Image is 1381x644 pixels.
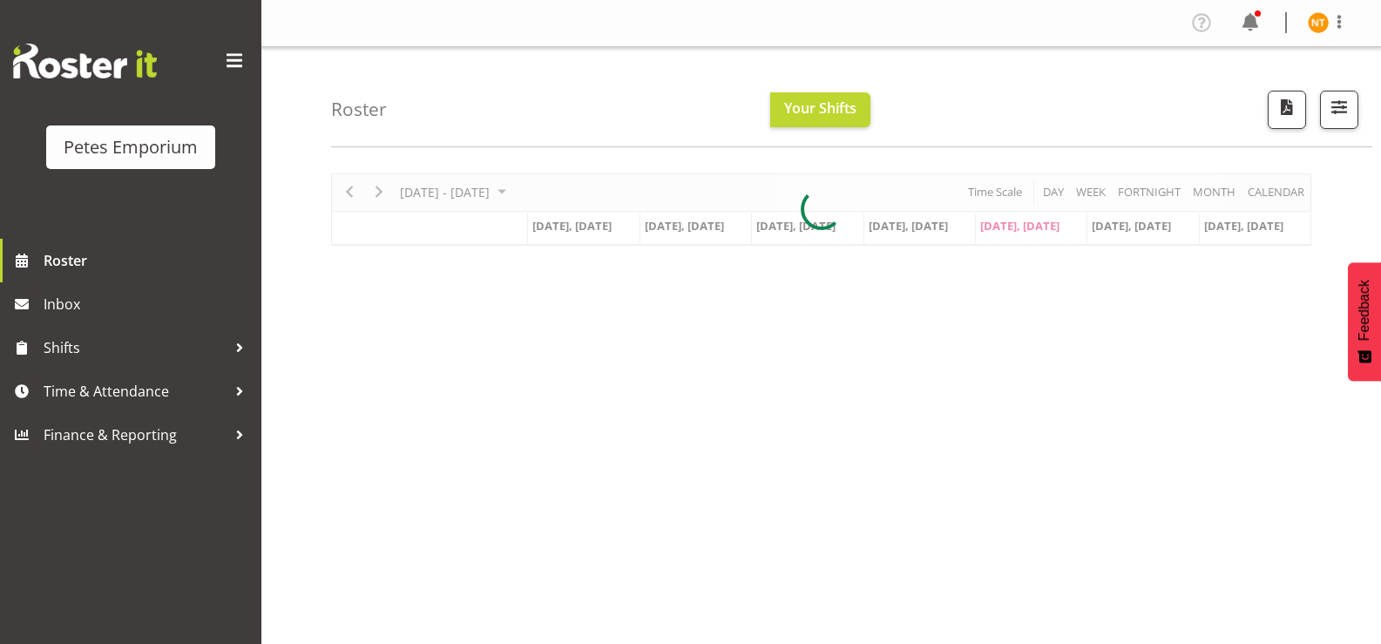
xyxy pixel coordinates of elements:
[784,98,856,118] span: Your Shifts
[44,422,227,448] span: Finance & Reporting
[64,134,198,160] div: Petes Emporium
[13,44,157,78] img: Rosterit website logo
[1320,91,1358,129] button: Filter Shifts
[44,247,253,274] span: Roster
[44,378,227,404] span: Time & Attendance
[1268,91,1306,129] button: Download a PDF of the roster according to the set date range.
[1357,280,1372,341] span: Feedback
[44,335,227,361] span: Shifts
[1308,12,1329,33] img: nicole-thomson8388.jpg
[1348,262,1381,381] button: Feedback - Show survey
[770,92,870,127] button: Your Shifts
[44,291,253,317] span: Inbox
[331,99,387,119] h4: Roster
